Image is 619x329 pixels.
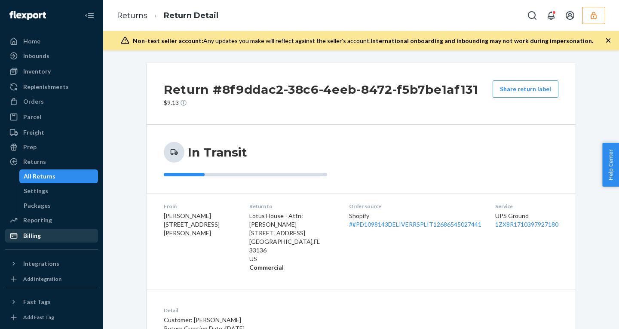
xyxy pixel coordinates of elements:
div: Replenishments [23,83,69,91]
a: Settings [19,184,98,198]
a: Inventory [5,65,98,78]
dt: From [164,203,236,210]
a: Freight [5,126,98,139]
a: Add Integration [5,274,98,284]
button: Open account menu [561,7,579,24]
span: UPS Ground [495,212,529,219]
span: [PERSON_NAME] [STREET_ADDRESS][PERSON_NAME] [164,212,220,237]
div: Home [23,37,40,46]
p: [GEOGRAPHIC_DATA] , FL 33136 [249,237,336,255]
strong: Commercial [249,264,284,271]
a: Orders [5,95,98,108]
ol: breadcrumbs [110,3,225,28]
p: [STREET_ADDRESS] [249,229,336,237]
a: Returns [5,155,98,169]
span: Non-test seller account: [133,37,203,44]
a: Home [5,34,98,48]
div: Shopify [349,212,481,229]
button: Close Navigation [81,7,98,24]
div: Freight [23,128,44,137]
div: All Returns [24,172,55,181]
div: Parcel [23,113,41,121]
div: Inbounds [23,52,49,60]
a: Billing [5,229,98,243]
div: Integrations [23,259,59,268]
a: Parcel [5,110,98,124]
a: Prep [5,140,98,154]
div: Billing [23,231,41,240]
a: Returns [117,11,147,20]
button: Help Center [602,143,619,187]
div: Packages [24,201,51,210]
a: Replenishments [5,80,98,94]
h3: In Transit [188,145,247,160]
div: Settings [24,187,48,195]
a: Add Fast Tag [5,312,98,323]
dt: Order source [349,203,481,210]
dt: Detail [164,307,401,314]
h2: Return #8f9ddac2-38c6-4eeb-8472-f5b7be1af131 [164,80,478,98]
a: 1ZX8R1710397927180 [495,221,558,228]
a: ##PD1098143DELIVERRSPLIT12686545027441 [349,221,481,228]
a: Reporting [5,213,98,227]
div: Add Fast Tag [23,314,54,321]
p: $9.13 [164,98,478,107]
div: Returns [23,157,46,166]
img: Flexport logo [9,11,46,20]
p: Lotus House - Attn: [PERSON_NAME] [249,212,336,229]
div: Any updates you make will reflect against the seller's account. [133,37,593,45]
button: Fast Tags [5,295,98,309]
dt: Return to [249,203,336,210]
p: Customer: [PERSON_NAME] [164,316,401,324]
div: Reporting [23,216,52,224]
span: International onboarding and inbounding may not work during impersonation. [371,37,593,44]
button: Share return label [493,80,558,98]
button: Open notifications [542,7,560,24]
a: Inbounds [5,49,98,63]
div: Orders [23,97,44,106]
p: US [249,255,336,263]
a: Return Detail [164,11,218,20]
div: Inventory [23,67,51,76]
button: Open Search Box [524,7,541,24]
div: Prep [23,143,37,151]
button: Integrations [5,257,98,271]
div: Fast Tags [23,298,51,306]
a: All Returns [19,169,98,183]
dt: Service [495,203,558,210]
div: Add Integration [23,275,61,283]
a: Packages [19,199,98,212]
